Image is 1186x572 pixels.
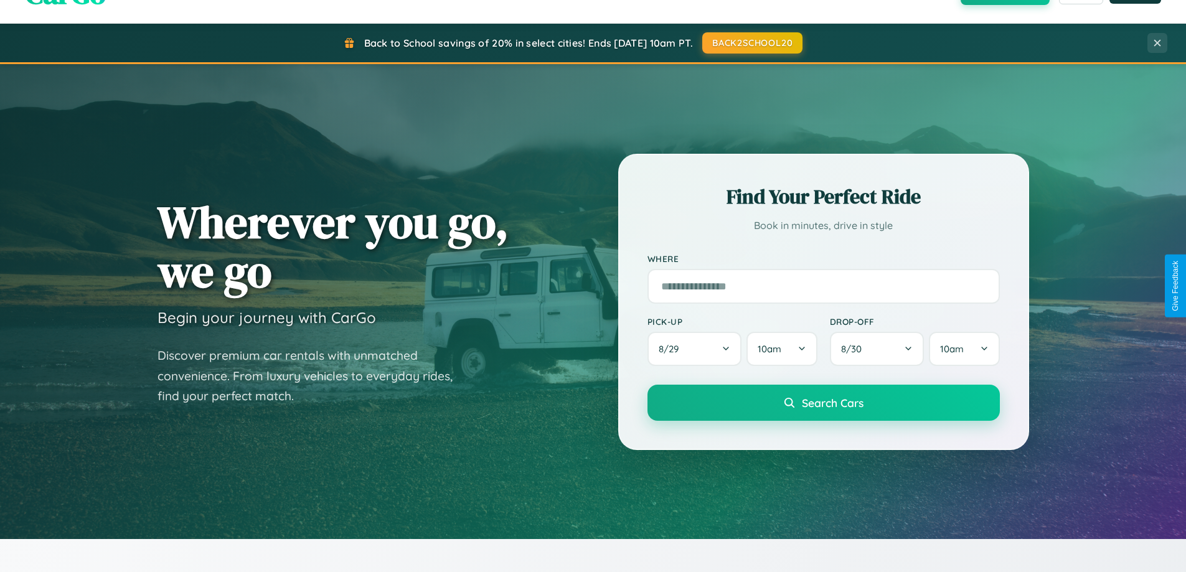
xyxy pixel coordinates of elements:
button: 8/29 [647,332,742,366]
button: 10am [929,332,999,366]
p: Discover premium car rentals with unmatched convenience. From luxury vehicles to everyday rides, ... [158,345,469,406]
button: 10am [746,332,817,366]
label: Where [647,253,1000,264]
div: Give Feedback [1171,261,1180,311]
button: 8/30 [830,332,925,366]
span: 8 / 29 [659,343,685,355]
button: BACK2SCHOOL20 [702,32,802,54]
span: 8 / 30 [841,343,868,355]
h2: Find Your Perfect Ride [647,183,1000,210]
span: 10am [758,343,781,355]
span: Back to School savings of 20% in select cities! Ends [DATE] 10am PT. [364,37,693,49]
p: Book in minutes, drive in style [647,217,1000,235]
span: 10am [940,343,964,355]
span: Search Cars [802,396,864,410]
h1: Wherever you go, we go [158,197,509,296]
label: Pick-up [647,316,817,327]
h3: Begin your journey with CarGo [158,308,376,327]
button: Search Cars [647,385,1000,421]
label: Drop-off [830,316,1000,327]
